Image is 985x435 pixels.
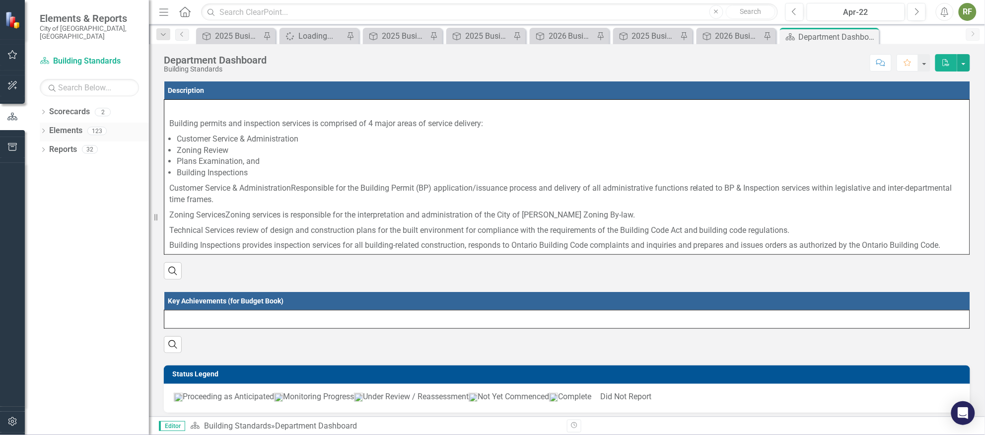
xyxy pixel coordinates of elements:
div: Open Intercom Messenger [951,401,975,425]
div: Building Standards [164,66,267,73]
td: Double-Click to Edit [164,100,970,255]
input: Search ClearPoint... [201,3,778,21]
a: 2025 Business Plan [Objective #1] [365,30,427,42]
a: Scorecards [49,106,90,118]
div: 2025 Business Plan [Executive Summary] [465,30,511,42]
button: RF [959,3,977,21]
img: ProceedingGreen.png [174,393,183,402]
span: Elements & Reports [40,12,139,24]
li: Plans Examination, and [177,156,965,167]
a: Loading... [282,30,344,42]
a: 2026 Business Plan [Executive Summary] [532,30,594,42]
p: Technical Services r [169,223,965,238]
p: Proceeding as Anticipated Monitoring Progress Under Review / Reassessment Not Yet Commenced Compl... [174,391,960,403]
img: UnderReview.png [354,393,363,402]
div: 2025 Business Plan [Objective #1] [382,30,427,42]
td: Double-Click to Edit [164,310,970,328]
div: » [190,421,560,432]
div: Loading... [298,30,344,42]
span: Responsible for the Building Permit (BP) application/issuance process and delivery of all adminis... [169,183,952,204]
div: Apr-22 [810,6,902,18]
a: 2026 Business Plan [Objective #1] [699,30,761,42]
a: Building Standards [204,421,271,431]
span: Search [740,7,761,15]
span: Zoning services is responsible for the interpretation and administration of the City of [PERSON_N... [225,210,635,219]
a: 2025 Business Plan [Objective #2] [616,30,678,42]
span: Building Inspections provides inspection services for all building-related construction, responds... [169,240,941,250]
span: Editor [159,421,185,431]
h3: Status Legend [172,370,965,378]
button: Apr-22 [807,3,905,21]
div: Department Dashboard [275,421,357,431]
div: 32 [82,145,98,154]
div: 2025 Business Plan [Objective #2] [632,30,678,42]
button: Search [726,5,775,19]
li: Customer Service & Administration [177,134,965,145]
p: Building permits and inspection services is comprised of 4 major areas of service delivery: [169,116,965,132]
input: Search Below... [40,79,139,96]
li: Building Inspections [177,167,965,179]
div: 2026 Business Plan [Objective #1] [715,30,761,42]
li: Zoning Review [177,145,965,156]
a: Elements [49,125,82,137]
img: Monitoring.png [274,393,283,402]
a: 2025 Business Plan [Objective #3] [199,30,261,42]
img: Complete_icon.png [549,393,558,402]
span: eview of design and construction plans for the built environment for compliance with the requirem... [239,225,790,235]
div: 2 [95,108,111,116]
img: ClearPoint Strategy [5,11,22,29]
p: Zoning Services [169,208,965,223]
a: Building Standards [40,56,139,67]
div: 2026 Business Plan [Executive Summary] [549,30,594,42]
a: 2025 Business Plan [Executive Summary] [449,30,511,42]
div: Department Dashboard [164,55,267,66]
a: Reports [49,144,77,155]
img: NotYet.png [469,393,478,402]
div: Department Dashboard [799,31,877,43]
img: DidNotReport.png [591,395,600,400]
div: 123 [87,127,107,135]
div: 2025 Business Plan [Objective #3] [215,30,261,42]
small: City of [GEOGRAPHIC_DATA], [GEOGRAPHIC_DATA] [40,24,139,41]
span: Customer Service & Administration [169,183,291,193]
